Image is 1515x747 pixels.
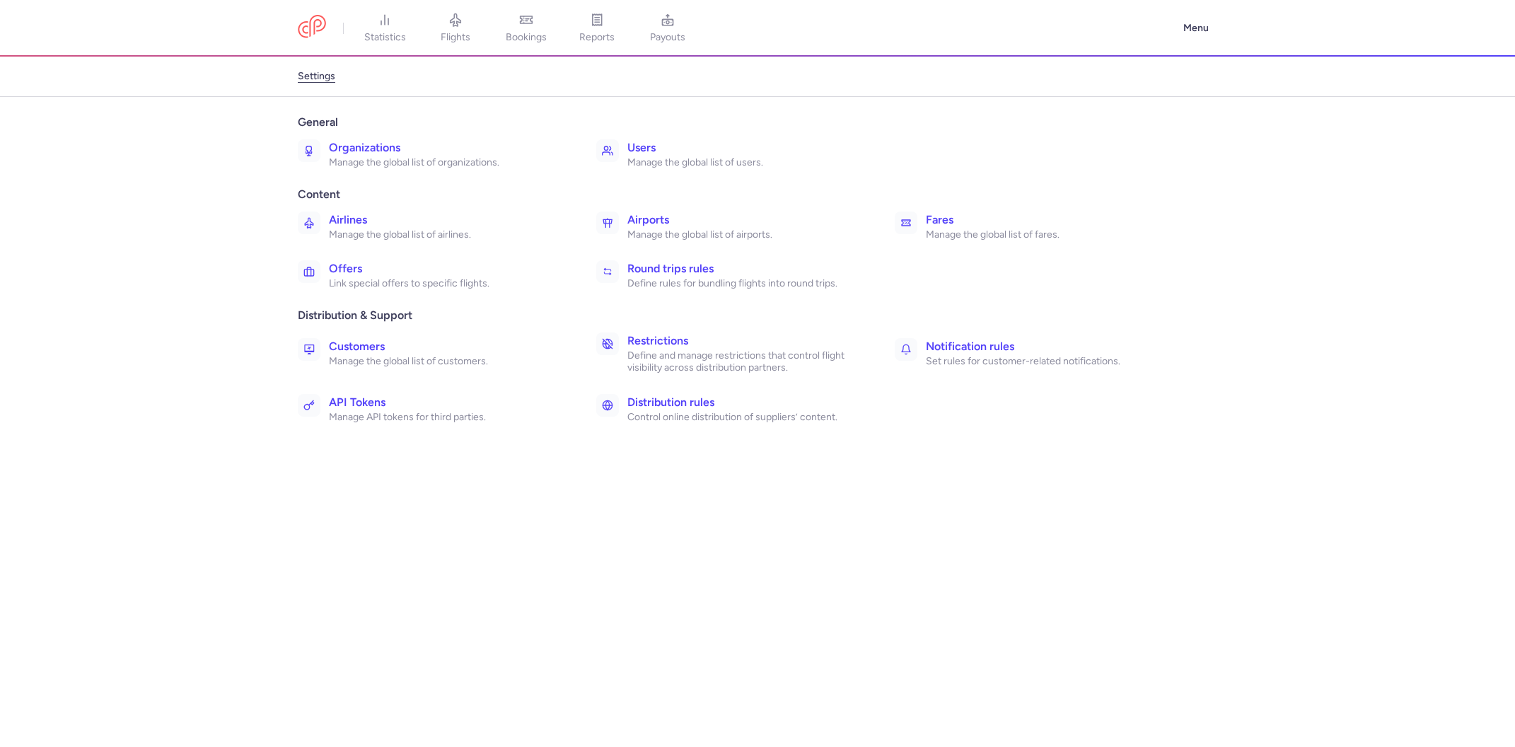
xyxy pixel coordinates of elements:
[329,355,565,368] p: Manage the global list of customers.
[329,277,565,290] p: Link special offers to specific flights.
[627,394,864,411] h3: Distribution rules
[298,114,1217,131] span: General
[298,15,326,41] a: CitizenPlane red outlined logo
[364,31,406,44] span: statistics
[889,206,1179,247] a: FaresManage the global list of fares.
[650,31,685,44] span: payouts
[579,31,615,44] span: reports
[591,388,881,429] a: Distribution rulesControl online distribution of suppliers’ content.
[926,355,1162,368] p: Set rules for customer-related notifications.
[292,388,582,429] a: API TokensManage API tokens for third parties.
[889,332,1179,373] a: Notification rulesSet rules for customer-related notifications.
[562,13,632,44] a: reports
[627,349,864,374] p: Define and manage restrictions that control flight visibility across distribution partners.
[420,13,491,44] a: flights
[627,260,864,277] h3: Round trips rules
[591,206,881,247] a: AirportsManage the global list of airports.
[506,31,547,44] span: bookings
[632,13,703,44] a: payouts
[591,255,881,296] a: Round trips rulesDefine rules for bundling flights into round trips.
[926,228,1162,241] p: Manage the global list of fares.
[298,65,335,88] a: settings
[349,13,420,44] a: statistics
[329,139,565,156] h3: Organizations
[627,228,864,241] p: Manage the global list of airports.
[292,255,582,296] a: OffersLink special offers to specific flights.
[329,411,565,424] p: Manage API tokens for third parties.
[627,411,864,424] p: Control online distribution of suppliers’ content.
[292,134,582,175] a: OrganizationsManage the global list of organizations.
[298,307,1217,324] span: Distribution & Support
[329,228,565,241] p: Manage the global list of airlines.
[329,260,565,277] h3: Offers
[627,277,864,290] p: Define rules for bundling flights into round trips.
[329,156,565,169] p: Manage the global list of organizations.
[926,338,1162,355] h3: Notification rules
[627,156,864,169] p: Manage the global list of users.
[1175,15,1217,42] button: Menu
[329,394,565,411] h3: API Tokens
[926,212,1162,228] h3: Fares
[298,186,1217,203] span: Content
[627,212,864,228] h3: Airports
[591,134,881,175] a: UsersManage the global list of users.
[441,31,470,44] span: flights
[292,332,582,373] a: CustomersManage the global list of customers.
[591,327,881,380] a: RestrictionsDefine and manage restrictions that control flight visibility across distribution par...
[627,332,864,349] h3: Restrictions
[329,212,565,228] h3: Airlines
[292,206,582,247] a: AirlinesManage the global list of airlines.
[491,13,562,44] a: bookings
[627,139,864,156] h3: Users
[329,338,565,355] h3: Customers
